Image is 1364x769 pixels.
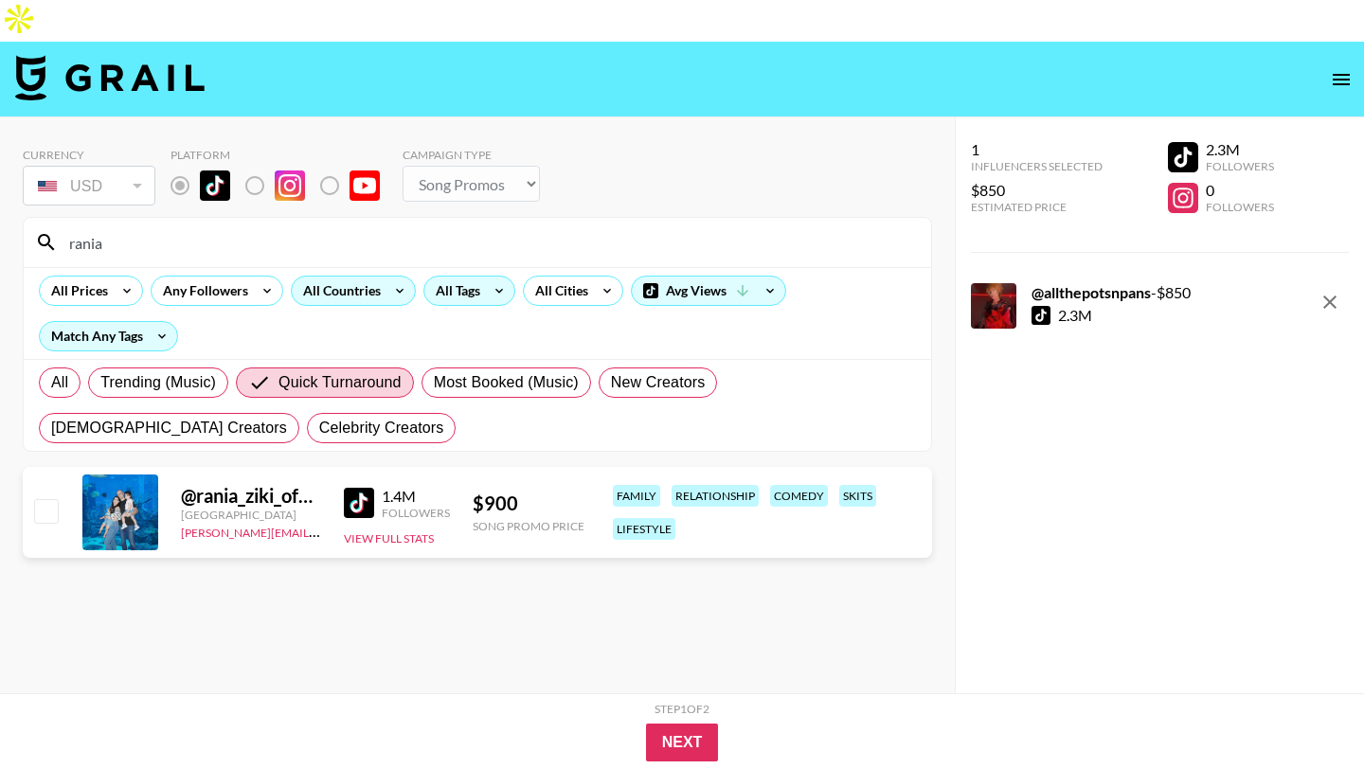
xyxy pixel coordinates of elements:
div: $850 [971,181,1103,200]
img: TikTok [200,170,230,201]
div: 2.3M [1058,306,1092,325]
div: Remove selected talent to change your currency [23,162,155,209]
span: Most Booked (Music) [434,371,579,394]
strong: @ allthepotsnpans [1032,283,1151,301]
img: Instagram [275,170,305,201]
div: skits [839,485,876,507]
iframe: Drift Widget Chat Controller [1269,674,1341,746]
div: Influencers Selected [971,159,1103,173]
div: $ 900 [473,492,584,515]
button: View Full Stats [344,531,434,545]
span: Celebrity Creators [319,417,444,439]
div: All Countries [292,277,385,305]
div: USD [27,170,152,203]
div: Currency [23,148,155,162]
div: Avg Views [632,277,785,305]
div: Followers [1206,200,1274,214]
div: All Tags [424,277,484,305]
div: Step 1 of 2 [655,702,709,716]
div: All Cities [524,277,592,305]
div: lifestyle [613,518,675,540]
div: Any Followers [152,277,252,305]
div: Followers [1206,159,1274,173]
button: Next [646,724,719,761]
div: @ rania_ziki_official [181,484,321,508]
div: 1.4M [382,487,450,506]
div: All Prices [40,277,112,305]
span: Quick Turnaround [278,371,402,394]
div: relationship [672,485,759,507]
div: family [613,485,660,507]
img: YouTube [350,170,380,201]
div: 0 [1206,181,1274,200]
div: comedy [770,485,828,507]
button: open drawer [1322,61,1360,98]
div: 2.3M [1206,140,1274,159]
div: Remove selected talent to change platforms [170,166,395,206]
button: remove [1311,283,1349,321]
div: Platform [170,148,395,162]
div: Followers [382,506,450,520]
span: [DEMOGRAPHIC_DATA] Creators [51,417,287,439]
div: Campaign Type [403,148,540,162]
div: [GEOGRAPHIC_DATA] [181,508,321,522]
img: TikTok [344,488,374,518]
div: 1 [971,140,1103,159]
div: Match Any Tags [40,322,177,350]
input: Search by User Name [58,227,920,258]
div: - $ 850 [1032,283,1191,302]
span: Trending (Music) [100,371,216,394]
img: Grail Talent [15,55,205,100]
a: [PERSON_NAME][EMAIL_ADDRESS][DOMAIN_NAME] [181,522,461,540]
div: Estimated Price [971,200,1103,214]
div: Song Promo Price [473,519,584,533]
span: New Creators [611,371,706,394]
span: All [51,371,68,394]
